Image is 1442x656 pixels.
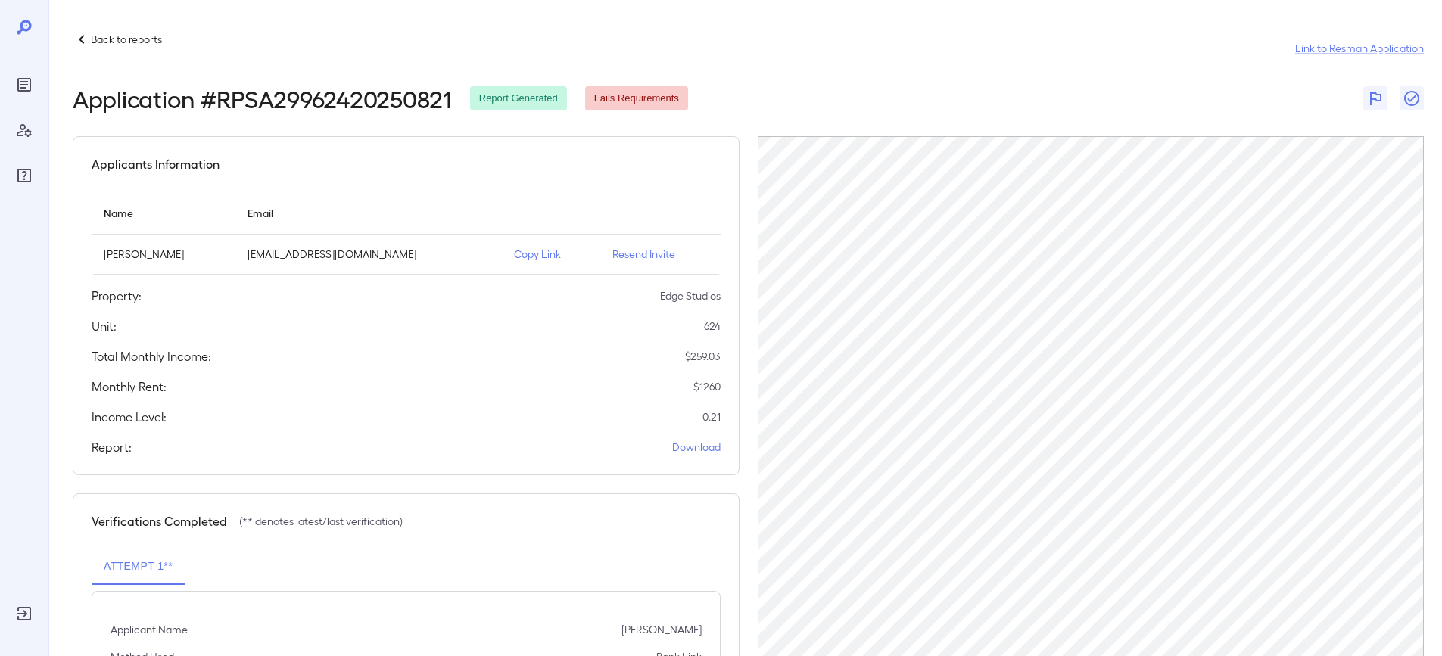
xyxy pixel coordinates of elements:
span: Report Generated [470,92,567,106]
button: Flag Report [1363,86,1387,110]
a: Download [672,440,721,455]
h5: Verifications Completed [92,512,227,530]
p: $ 1260 [693,379,721,394]
p: 624 [704,319,721,334]
p: $ 259.03 [685,349,721,364]
h5: Unit: [92,317,117,335]
h5: Report: [92,438,132,456]
h5: Applicants Information [92,155,220,173]
th: Name [92,191,235,235]
div: FAQ [12,163,36,188]
p: [EMAIL_ADDRESS][DOMAIN_NAME] [248,247,490,262]
p: Copy Link [514,247,588,262]
h5: Monthly Rent: [92,378,167,396]
th: Email [235,191,502,235]
span: Fails Requirements [585,92,688,106]
h5: Total Monthly Income: [92,347,211,365]
div: Log Out [12,602,36,626]
div: Reports [12,73,36,97]
p: [PERSON_NAME] [104,247,223,262]
p: Edge Studios [660,288,721,303]
p: Resend Invite [612,247,709,262]
button: Close Report [1400,86,1424,110]
p: 0.21 [702,409,721,424]
div: Manage Users [12,118,36,142]
a: Link to Resman Application [1295,41,1424,56]
p: Back to reports [91,32,162,47]
h5: Income Level: [92,408,167,426]
button: Attempt 1** [92,549,185,585]
h5: Property: [92,287,142,305]
p: (** denotes latest/last verification) [239,514,403,529]
h2: Application # RPSA29962420250821 [73,85,452,112]
p: Applicant Name [111,622,188,637]
p: [PERSON_NAME] [621,622,702,637]
table: simple table [92,191,721,275]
